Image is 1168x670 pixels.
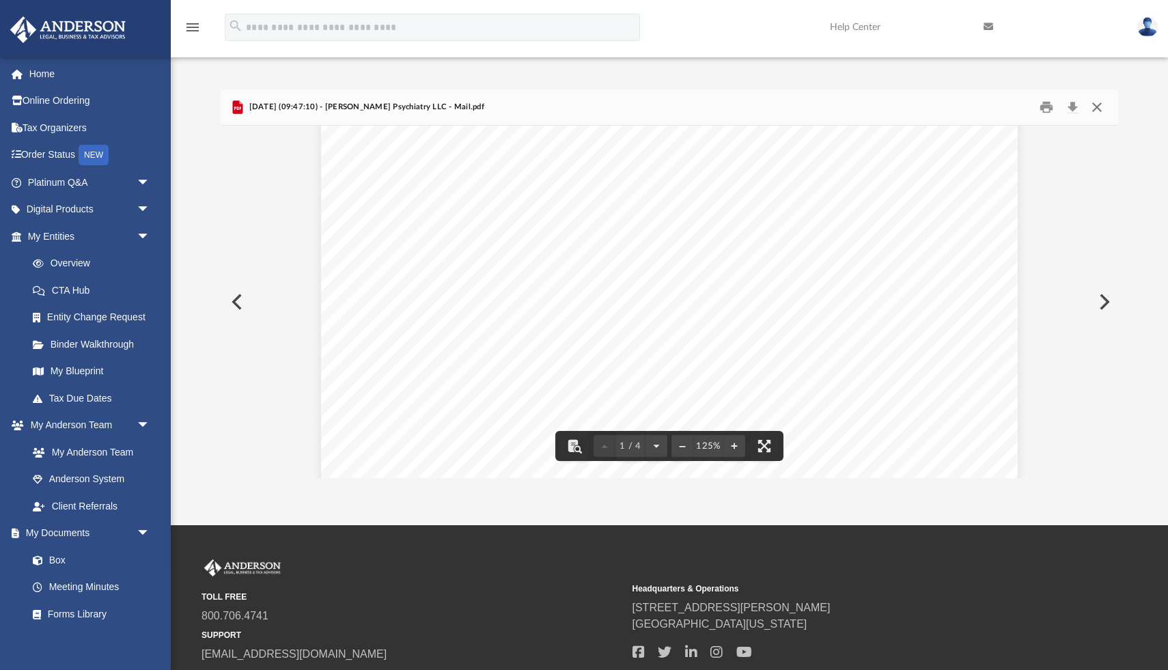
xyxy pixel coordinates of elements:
[137,169,164,197] span: arrow_drop_down
[10,60,171,87] a: Home
[6,16,130,43] img: Anderson Advisors Platinum Portal
[221,89,1118,478] div: Preview
[137,196,164,224] span: arrow_drop_down
[645,431,667,461] button: Next page
[19,574,164,601] a: Meeting Minutes
[19,331,171,358] a: Binder Walkthrough
[137,412,164,440] span: arrow_drop_down
[19,358,164,385] a: My Blueprint
[201,559,283,577] img: Anderson Advisors Platinum Portal
[615,442,645,451] span: 1 / 4
[19,492,164,520] a: Client Referrals
[201,648,387,660] a: [EMAIL_ADDRESS][DOMAIN_NAME]
[1085,97,1109,118] button: Close
[615,431,645,461] button: 1 / 4
[228,18,243,33] i: search
[19,546,157,574] a: Box
[723,431,745,461] button: Zoom in
[10,169,171,196] a: Platinum Q&Aarrow_drop_down
[10,520,164,547] a: My Documentsarrow_drop_down
[184,26,201,36] a: menu
[10,412,164,439] a: My Anderson Teamarrow_drop_down
[137,223,164,251] span: arrow_drop_down
[10,223,171,250] a: My Entitiesarrow_drop_down
[79,145,109,165] div: NEW
[671,431,693,461] button: Zoom out
[559,431,589,461] button: Toggle findbar
[137,520,164,548] span: arrow_drop_down
[10,87,171,115] a: Online Ordering
[632,602,831,613] a: [STREET_ADDRESS][PERSON_NAME]
[201,591,623,603] small: TOLL FREE
[1033,97,1061,118] button: Print
[19,385,171,412] a: Tax Due Dates
[749,431,779,461] button: Enter fullscreen
[201,629,623,641] small: SUPPORT
[19,466,164,493] a: Anderson System
[19,304,171,331] a: Entity Change Request
[1137,17,1158,37] img: User Pic
[1088,283,1118,321] button: Next File
[19,277,171,304] a: CTA Hub
[10,141,171,169] a: Order StatusNEW
[19,250,171,277] a: Overview
[1060,97,1085,118] button: Download
[201,610,268,622] a: 800.706.4741
[246,101,484,113] span: [DATE] (09:47:10) - [PERSON_NAME] Psychiatry LLC - Mail.pdf
[632,583,1054,595] small: Headquarters & Operations
[221,126,1118,478] div: Document Viewer
[693,442,723,451] div: Current zoom level
[10,196,171,223] a: Digital Productsarrow_drop_down
[221,126,1118,478] div: File preview
[221,283,251,321] button: Previous File
[10,114,171,141] a: Tax Organizers
[19,600,157,628] a: Forms Library
[19,438,157,466] a: My Anderson Team
[632,618,807,630] a: [GEOGRAPHIC_DATA][US_STATE]
[184,19,201,36] i: menu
